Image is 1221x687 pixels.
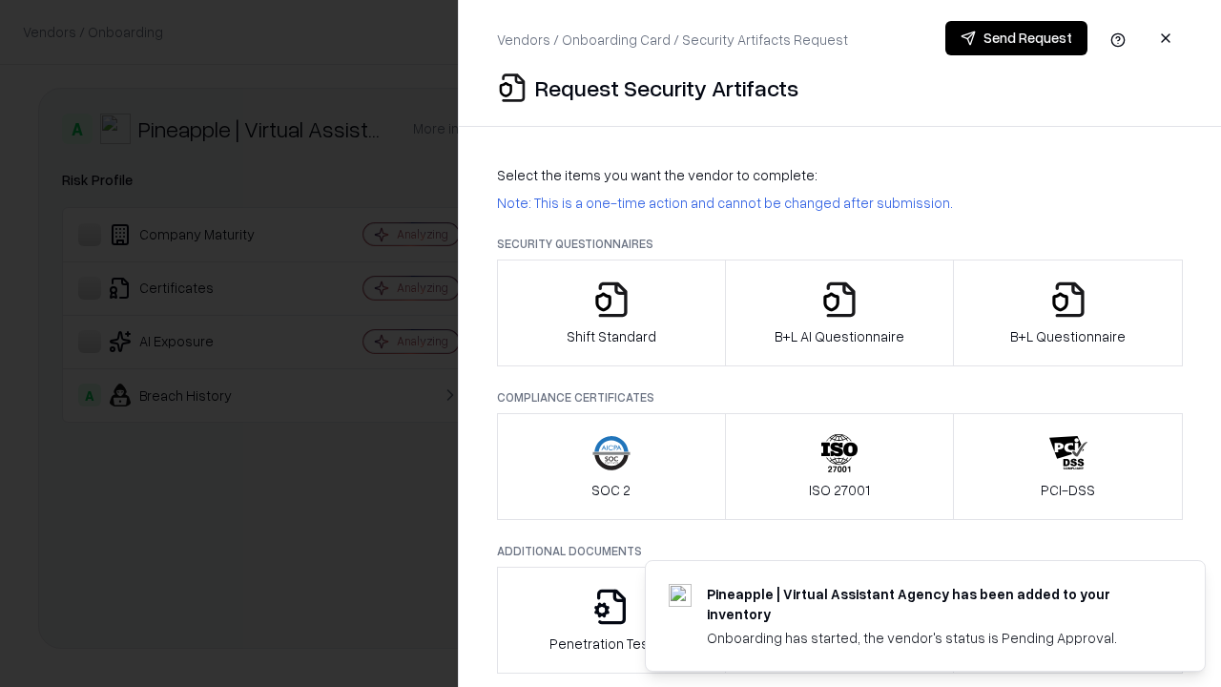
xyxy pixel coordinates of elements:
[1041,480,1095,500] p: PCI-DSS
[497,165,1183,185] p: Select the items you want the vendor to complete:
[707,584,1159,624] div: Pineapple | Virtual Assistant Agency has been added to your inventory
[591,480,631,500] p: SOC 2
[535,73,798,103] p: Request Security Artifacts
[725,413,955,520] button: ISO 27001
[497,413,726,520] button: SOC 2
[497,30,848,50] p: Vendors / Onboarding Card / Security Artifacts Request
[669,584,692,607] img: trypineapple.com
[567,326,656,346] p: Shift Standard
[497,236,1183,252] p: Security Questionnaires
[497,193,1183,213] p: Note: This is a one-time action and cannot be changed after submission.
[497,543,1183,559] p: Additional Documents
[953,413,1183,520] button: PCI-DSS
[497,260,726,366] button: Shift Standard
[953,260,1183,366] button: B+L Questionnaire
[945,21,1087,55] button: Send Request
[549,634,673,654] p: Penetration Testing
[809,480,870,500] p: ISO 27001
[775,326,904,346] p: B+L AI Questionnaire
[707,628,1159,648] div: Onboarding has started, the vendor's status is Pending Approval.
[497,567,726,674] button: Penetration Testing
[1010,326,1126,346] p: B+L Questionnaire
[497,389,1183,406] p: Compliance Certificates
[725,260,955,366] button: B+L AI Questionnaire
